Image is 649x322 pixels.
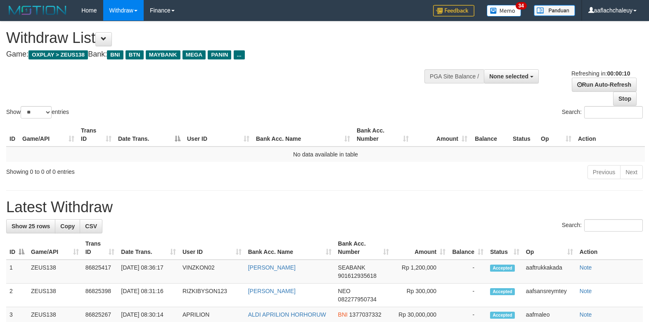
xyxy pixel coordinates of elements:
[6,219,55,233] a: Show 25 rows
[208,50,231,59] span: PANIN
[126,50,144,59] span: BTN
[392,236,449,260] th: Amount: activate to sort column ascending
[6,30,424,46] h1: Withdraw List
[245,236,335,260] th: Bank Acc. Name: activate to sort column ascending
[338,272,377,279] span: Copy 901612935618 to clipboard
[412,123,471,147] th: Amount: activate to sort column ascending
[234,50,245,59] span: ...
[85,223,97,230] span: CSV
[587,165,621,179] a: Previous
[490,265,515,272] span: Accepted
[580,288,592,294] a: Note
[338,311,348,318] span: BNI
[80,219,102,233] a: CSV
[575,123,645,147] th: Action
[6,50,424,59] h4: Game: Bank:
[184,123,253,147] th: User ID: activate to sort column ascending
[489,73,528,80] span: None selected
[28,260,82,284] td: ZEUS138
[471,123,509,147] th: Balance
[78,123,115,147] th: Trans ID: activate to sort column ascending
[6,106,69,118] label: Show entries
[253,123,353,147] th: Bank Acc. Name: activate to sort column ascending
[6,260,28,284] td: 1
[424,69,484,83] div: PGA Site Balance /
[523,284,576,307] td: aafsansreymtey
[490,288,515,295] span: Accepted
[28,236,82,260] th: Game/API: activate to sort column ascending
[118,284,179,307] td: [DATE] 08:31:16
[523,260,576,284] td: aaftrukkakada
[146,50,180,59] span: MAYBANK
[60,223,75,230] span: Copy
[487,5,521,17] img: Button%20Memo.svg
[82,260,118,284] td: 86825417
[248,288,296,294] a: [PERSON_NAME]
[580,264,592,271] a: Note
[484,69,539,83] button: None selected
[6,147,645,162] td: No data available in table
[118,260,179,284] td: [DATE] 08:36:17
[572,78,637,92] a: Run Auto-Refresh
[28,50,88,59] span: OXPLAY > ZEUS138
[613,92,637,106] a: Stop
[349,311,381,318] span: Copy 1377037332 to clipboard
[182,50,206,59] span: MEGA
[353,123,412,147] th: Bank Acc. Number: activate to sort column ascending
[179,284,245,307] td: RIZKIBYSON123
[115,123,184,147] th: Date Trans.: activate to sort column descending
[449,284,487,307] td: -
[571,70,630,77] span: Refreshing in:
[523,236,576,260] th: Op: activate to sort column ascending
[6,199,643,215] h1: Latest Withdraw
[6,123,19,147] th: ID
[12,223,50,230] span: Show 25 rows
[179,236,245,260] th: User ID: activate to sort column ascending
[19,123,78,147] th: Game/API: activate to sort column ascending
[433,5,474,17] img: Feedback.jpg
[562,106,643,118] label: Search:
[576,236,643,260] th: Action
[6,236,28,260] th: ID: activate to sort column descending
[584,219,643,232] input: Search:
[580,311,592,318] a: Note
[584,106,643,118] input: Search:
[449,236,487,260] th: Balance: activate to sort column ascending
[21,106,52,118] select: Showentries
[607,70,630,77] strong: 00:00:10
[487,236,523,260] th: Status: activate to sort column ascending
[338,264,365,271] span: SEABANK
[55,219,80,233] a: Copy
[338,296,377,303] span: Copy 082277950734 to clipboard
[248,264,296,271] a: [PERSON_NAME]
[335,236,393,260] th: Bank Acc. Number: activate to sort column ascending
[392,260,449,284] td: Rp 1,200,000
[562,219,643,232] label: Search:
[82,236,118,260] th: Trans ID: activate to sort column ascending
[28,284,82,307] td: ZEUS138
[449,260,487,284] td: -
[534,5,575,16] img: panduan.png
[620,165,643,179] a: Next
[392,284,449,307] td: Rp 300,000
[6,4,69,17] img: MOTION_logo.png
[179,260,245,284] td: VINZKON02
[6,164,264,176] div: Showing 0 to 0 of 0 entries
[538,123,575,147] th: Op: activate to sort column ascending
[82,284,118,307] td: 86825398
[516,2,527,9] span: 34
[118,236,179,260] th: Date Trans.: activate to sort column ascending
[490,312,515,319] span: Accepted
[107,50,123,59] span: BNI
[509,123,538,147] th: Status
[248,311,326,318] a: ALDI APRILION HORHORUW
[338,288,351,294] span: NEO
[6,284,28,307] td: 2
